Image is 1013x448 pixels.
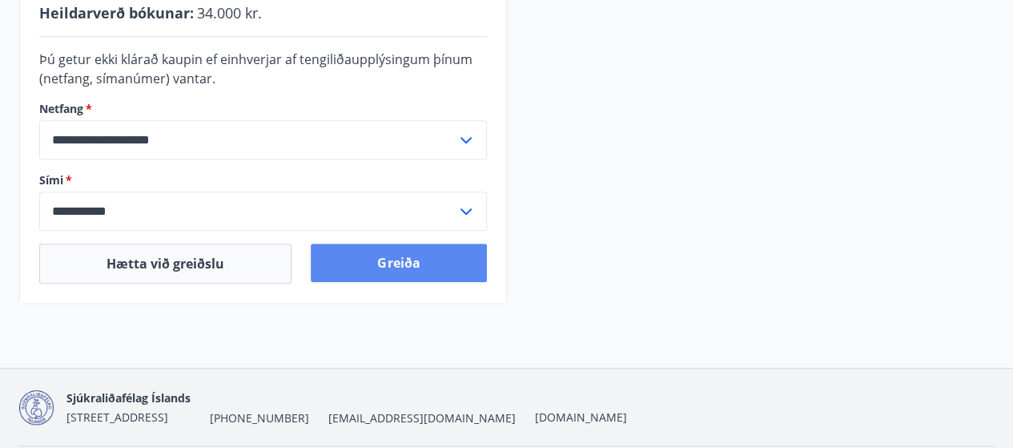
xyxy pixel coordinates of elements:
span: 34.000 kr. [197,3,262,22]
span: Heildarverð bókunar : [39,3,194,22]
span: [EMAIL_ADDRESS][DOMAIN_NAME] [328,410,516,426]
img: d7T4au2pYIU9thVz4WmmUT9xvMNnFvdnscGDOPEg.png [19,390,54,425]
a: [DOMAIN_NAME] [535,410,627,425]
span: [STREET_ADDRESS] [66,410,168,425]
button: Greiða [311,244,486,282]
label: Sími [39,172,487,188]
label: Netfang [39,101,487,117]
button: Hætta við greiðslu [39,244,291,284]
span: [PHONE_NUMBER] [210,410,309,426]
span: Þú getur ekki klárað kaupin ef einhverjar af tengiliðaupplýsingum þínum (netfang, símanúmer) vantar. [39,50,472,87]
span: Sjúkraliðafélag Íslands [66,390,191,406]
